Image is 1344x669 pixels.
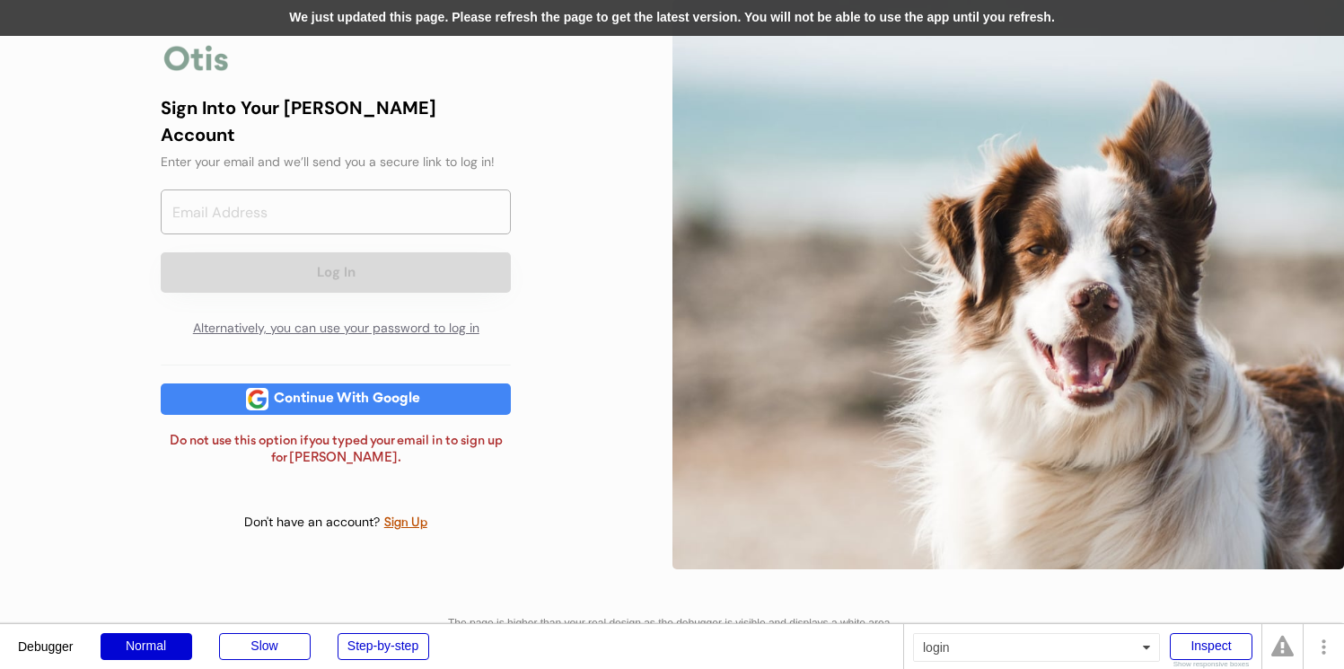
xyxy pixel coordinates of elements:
[913,633,1160,662] div: login
[18,624,74,653] div: Debugger
[161,433,511,468] div: Do not use this option if you typed your email in to sign up for [PERSON_NAME].
[244,514,383,532] div: Don't have an account?
[219,633,311,660] div: Slow
[338,633,429,660] div: Step-by-step
[161,311,511,347] div: Alternatively, you can use your password to log in
[383,513,428,533] div: Sign Up
[1170,661,1252,668] div: Show responsive boxes
[1170,633,1252,660] div: Inspect
[161,189,511,234] input: Email Address
[161,94,511,148] div: Sign Into Your [PERSON_NAME] Account
[101,633,192,660] div: Normal
[161,252,511,293] button: Log In
[161,153,511,172] div: Enter your email and we’ll send you a secure link to log in!
[268,392,426,406] div: Continue With Google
